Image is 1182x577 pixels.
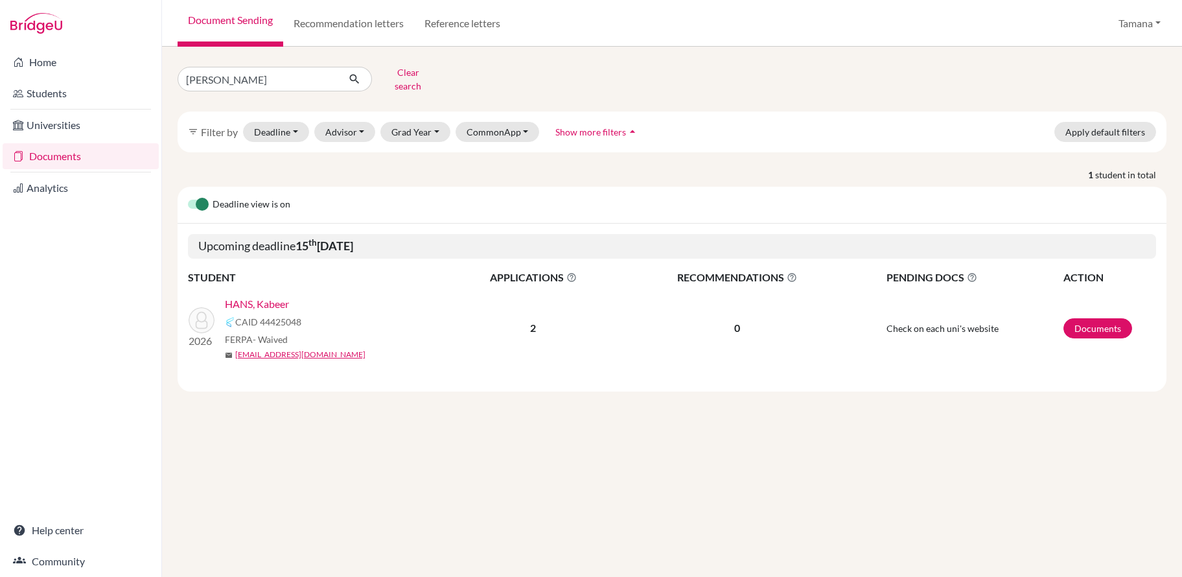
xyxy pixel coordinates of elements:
[295,239,353,253] b: 15 [DATE]
[178,67,338,91] input: Find student by name...
[225,317,235,327] img: Common App logo
[314,122,376,142] button: Advisor
[3,175,159,201] a: Analytics
[3,143,159,169] a: Documents
[544,122,650,142] button: Show more filtersarrow_drop_up
[1054,122,1156,142] button: Apply default filters
[530,322,536,334] b: 2
[10,13,62,34] img: Bridge-U
[225,296,289,312] a: HANS, Kabeer
[188,269,447,286] th: STUDENT
[3,112,159,138] a: Universities
[3,548,159,574] a: Community
[620,270,855,285] span: RECOMMENDATIONS
[308,237,317,248] sup: th
[1063,269,1156,286] th: ACTION
[1113,11,1166,36] button: Tamana
[225,351,233,359] span: mail
[1063,318,1132,338] a: Documents
[626,125,639,138] i: arrow_drop_up
[253,334,288,345] span: - Waived
[3,80,159,106] a: Students
[235,349,365,360] a: [EMAIL_ADDRESS][DOMAIN_NAME]
[201,126,238,138] span: Filter by
[372,62,444,96] button: Clear search
[448,270,618,285] span: APPLICATIONS
[456,122,540,142] button: CommonApp
[555,126,626,137] span: Show more filters
[189,307,214,333] img: HANS, Kabeer
[3,517,159,543] a: Help center
[189,333,214,349] p: 2026
[213,197,290,213] span: Deadline view is on
[225,333,288,346] span: FERPA
[620,320,855,336] p: 0
[235,315,301,329] span: CAID 44425048
[188,234,1156,259] h5: Upcoming deadline
[188,126,198,137] i: filter_list
[243,122,309,142] button: Deadline
[3,49,159,75] a: Home
[886,323,999,334] span: Check on each uni's website
[380,122,450,142] button: Grad Year
[1095,168,1166,182] span: student in total
[1088,168,1095,182] strong: 1
[886,270,1062,285] span: PENDING DOCS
